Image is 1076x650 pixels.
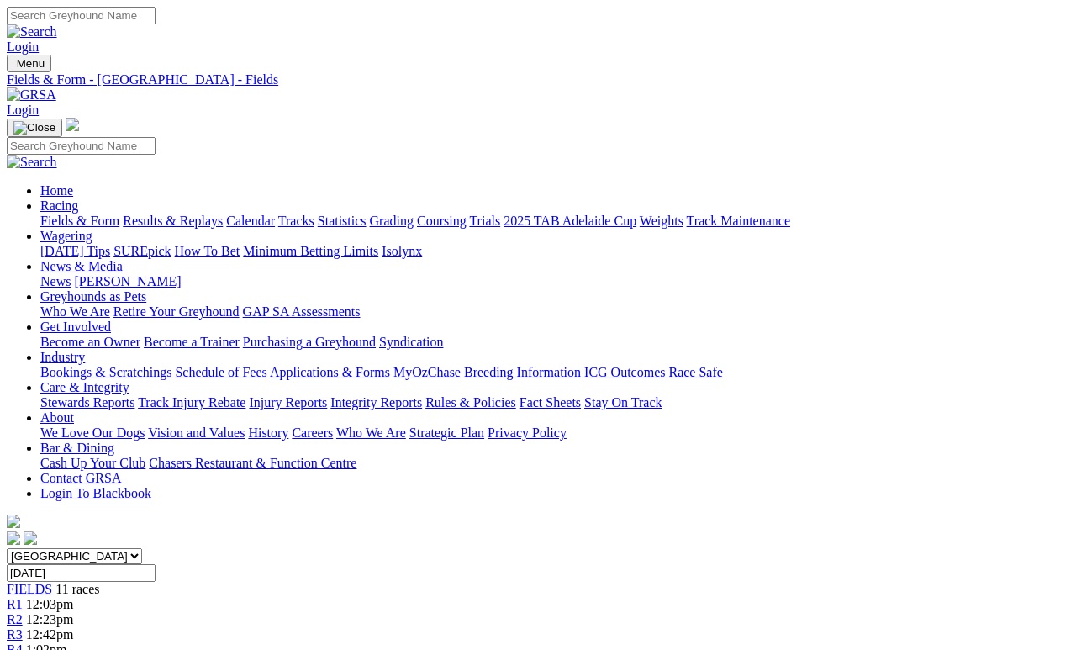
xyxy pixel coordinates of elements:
[330,395,422,410] a: Integrity Reports
[7,40,39,54] a: Login
[248,425,288,440] a: History
[504,214,636,228] a: 2025 TAB Adelaide Cup
[149,456,356,470] a: Chasers Restaurant & Function Centre
[40,304,110,319] a: Who We Are
[40,350,85,364] a: Industry
[7,119,62,137] button: Toggle navigation
[40,365,171,379] a: Bookings & Scratchings
[40,456,145,470] a: Cash Up Your Club
[40,471,121,485] a: Contact GRSA
[40,365,1069,380] div: Industry
[243,304,361,319] a: GAP SA Assessments
[7,24,57,40] img: Search
[40,229,92,243] a: Wagering
[370,214,414,228] a: Grading
[7,627,23,642] a: R3
[7,597,23,611] a: R1
[40,320,111,334] a: Get Involved
[175,244,240,258] a: How To Bet
[417,214,467,228] a: Coursing
[40,244,110,258] a: [DATE] Tips
[520,395,581,410] a: Fact Sheets
[40,395,134,410] a: Stewards Reports
[66,118,79,131] img: logo-grsa-white.png
[7,515,20,528] img: logo-grsa-white.png
[40,335,1069,350] div: Get Involved
[40,274,1069,289] div: News & Media
[425,395,516,410] a: Rules & Policies
[148,425,245,440] a: Vision and Values
[40,486,151,500] a: Login To Blackbook
[24,531,37,545] img: twitter.svg
[270,365,390,379] a: Applications & Forms
[7,137,156,155] input: Search
[243,244,378,258] a: Minimum Betting Limits
[113,244,171,258] a: SUREpick
[249,395,327,410] a: Injury Reports
[40,304,1069,320] div: Greyhounds as Pets
[144,335,240,349] a: Become a Trainer
[40,214,119,228] a: Fields & Form
[640,214,683,228] a: Weights
[40,289,146,304] a: Greyhounds as Pets
[382,244,422,258] a: Isolynx
[7,531,20,545] img: facebook.svg
[40,214,1069,229] div: Racing
[113,304,240,319] a: Retire Your Greyhound
[393,365,461,379] a: MyOzChase
[40,425,145,440] a: We Love Our Dogs
[278,214,314,228] a: Tracks
[7,55,51,72] button: Toggle navigation
[74,274,181,288] a: [PERSON_NAME]
[7,7,156,24] input: Search
[26,597,74,611] span: 12:03pm
[138,395,245,410] a: Track Injury Rebate
[226,214,275,228] a: Calendar
[318,214,367,228] a: Statistics
[469,214,500,228] a: Trials
[40,456,1069,471] div: Bar & Dining
[123,214,223,228] a: Results & Replays
[17,57,45,70] span: Menu
[26,627,74,642] span: 12:42pm
[7,612,23,626] a: R2
[7,155,57,170] img: Search
[687,214,790,228] a: Track Maintenance
[40,274,71,288] a: News
[7,87,56,103] img: GRSA
[55,582,99,596] span: 11 races
[26,612,74,626] span: 12:23pm
[40,395,1069,410] div: Care & Integrity
[243,335,376,349] a: Purchasing a Greyhound
[40,441,114,455] a: Bar & Dining
[668,365,722,379] a: Race Safe
[379,335,443,349] a: Syndication
[7,103,39,117] a: Login
[336,425,406,440] a: Who We Are
[584,395,662,410] a: Stay On Track
[40,259,123,273] a: News & Media
[7,72,1069,87] a: Fields & Form - [GEOGRAPHIC_DATA] - Fields
[7,564,156,582] input: Select date
[40,380,129,394] a: Care & Integrity
[464,365,581,379] a: Breeding Information
[40,410,74,425] a: About
[488,425,567,440] a: Privacy Policy
[40,198,78,213] a: Racing
[7,582,52,596] a: FIELDS
[584,365,665,379] a: ICG Outcomes
[40,425,1069,441] div: About
[13,121,55,135] img: Close
[409,425,484,440] a: Strategic Plan
[40,335,140,349] a: Become an Owner
[175,365,266,379] a: Schedule of Fees
[40,244,1069,259] div: Wagering
[292,425,333,440] a: Careers
[40,183,73,198] a: Home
